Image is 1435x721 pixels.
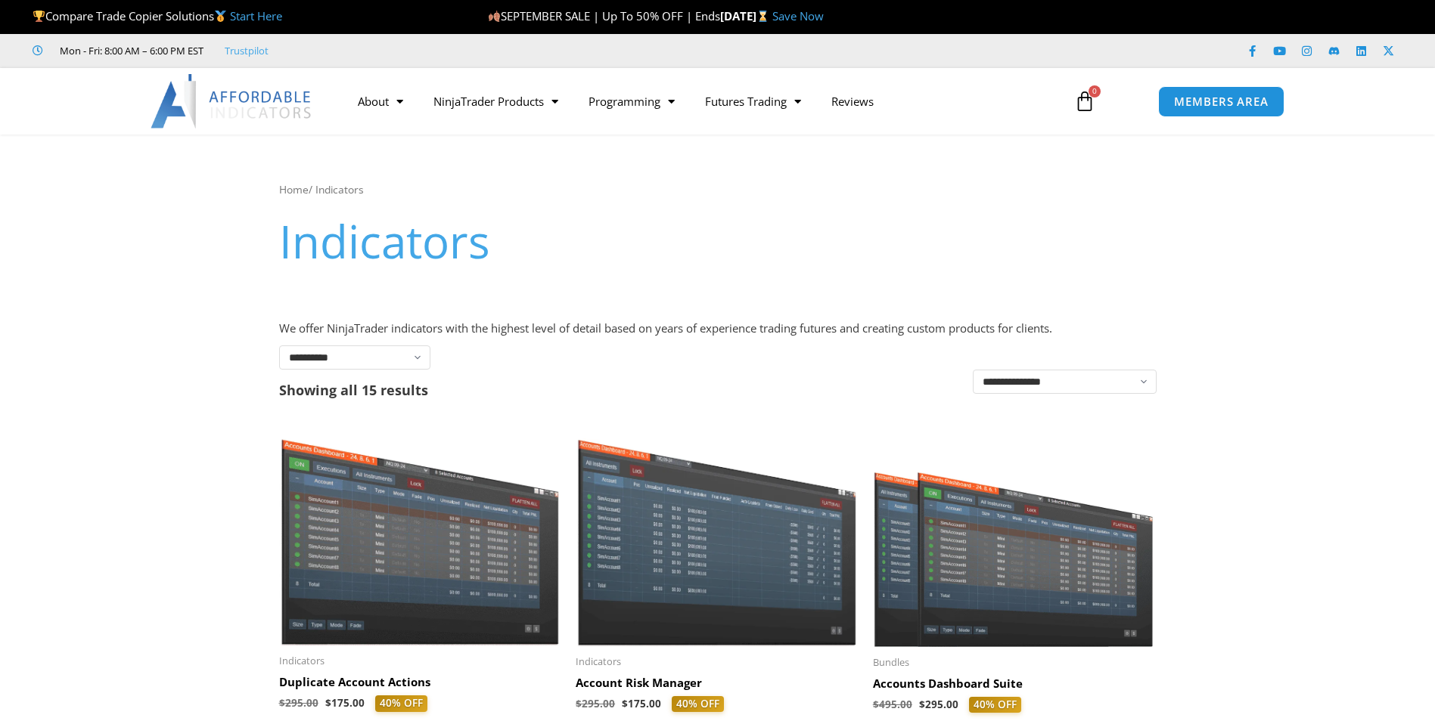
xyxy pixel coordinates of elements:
[279,675,561,690] h2: Duplicate Account Actions
[343,84,418,119] a: About
[488,8,720,23] span: SEPTEMBER SALE | Up To 50% OFF | Ends
[279,318,1157,339] p: We offer NinjaTrader indicators with the highest level of detail based on years of experience tra...
[489,11,500,22] img: 🍂
[576,655,858,668] span: Indicators
[757,11,769,22] img: ⌛
[690,84,816,119] a: Futures Trading
[325,696,365,710] bdi: 175.00
[151,74,313,128] img: LogoAI | Affordable Indicators – NinjaTrader
[772,8,824,23] a: Save Now
[279,209,1157,273] h1: Indicators
[576,697,615,710] bdi: 295.00
[1051,79,1118,123] a: 0
[1089,85,1101,97] span: 0
[622,697,661,710] bdi: 175.00
[622,697,628,710] span: $
[919,698,925,711] span: $
[279,383,428,397] p: Showing all 15 results
[33,11,45,22] img: 🏆
[573,84,690,119] a: Programming
[279,675,561,695] a: Duplicate Account Actions
[279,422,561,645] img: Duplicate Account Actions
[230,8,282,23] a: Start Here
[375,695,427,712] span: 40% OFF
[279,696,318,710] bdi: 295.00
[418,84,573,119] a: NinjaTrader Products
[873,698,912,711] bdi: 495.00
[56,42,203,60] span: Mon - Fri: 8:00 AM – 6:00 PM EST
[1158,86,1284,117] a: MEMBERS AREA
[215,11,226,22] img: 🥇
[33,8,282,23] span: Compare Trade Copier Solutions
[672,696,724,713] span: 40% OFF
[576,422,858,646] img: Account Risk Manager
[919,698,958,711] bdi: 295.00
[873,676,1155,692] h2: Accounts Dashboard Suite
[816,84,889,119] a: Reviews
[973,370,1157,394] select: Shop order
[225,42,269,60] a: Trustpilot
[576,697,582,710] span: $
[873,422,1155,646] img: Accounts Dashboard Suite
[720,8,772,23] strong: [DATE]
[576,676,858,691] h2: Account Risk Manager
[279,182,309,196] a: Home
[873,676,1155,697] a: Accounts Dashboard Suite
[279,180,1157,200] nav: Breadcrumb
[873,656,1155,669] span: Bundles
[576,676,858,696] a: Account Risk Manager
[279,654,561,667] span: Indicators
[279,696,285,710] span: $
[325,696,331,710] span: $
[873,698,879,711] span: $
[343,84,1057,119] nav: Menu
[969,697,1021,713] span: 40% OFF
[1174,96,1269,107] span: MEMBERS AREA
